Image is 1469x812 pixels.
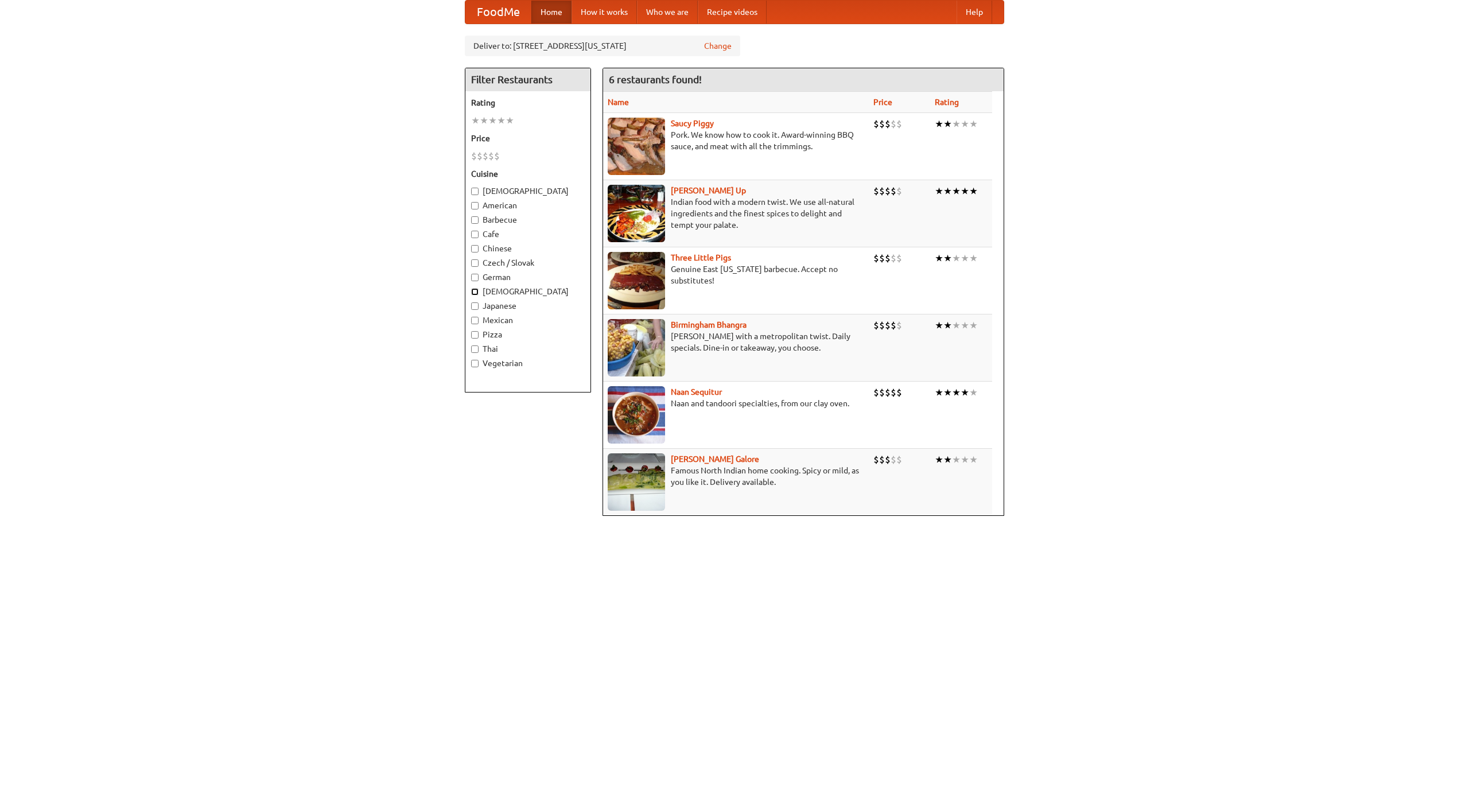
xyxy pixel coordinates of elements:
[483,150,488,162] li: $
[608,98,629,107] a: Name
[608,129,864,152] p: Pork. We know how to cook it. Award-winning BBQ sauce, and meat with all the trimmings.
[608,319,665,376] img: bhangra.jpg
[896,118,902,130] li: $
[873,453,879,466] li: $
[896,319,902,332] li: $
[952,118,961,130] li: ★
[891,453,896,466] li: $
[471,168,585,180] h5: Cuisine
[471,343,585,355] label: Thai
[969,118,978,130] li: ★
[471,114,480,127] li: ★
[969,453,978,466] li: ★
[969,252,978,265] li: ★
[465,36,740,56] div: Deliver to: [STREET_ADDRESS][US_STATE]
[873,185,879,197] li: $
[879,252,885,265] li: $
[896,252,902,265] li: $
[891,185,896,197] li: $
[943,319,952,332] li: ★
[471,200,585,211] label: American
[471,243,585,254] label: Chinese
[943,118,952,130] li: ★
[471,329,585,340] label: Pizza
[891,252,896,265] li: $
[935,386,943,399] li: ★
[671,320,747,329] a: Birmingham Bhangra
[961,252,969,265] li: ★
[471,202,479,209] input: American
[879,386,885,399] li: $
[671,387,722,397] a: Naan Sequitur
[608,118,665,175] img: saucy.jpg
[471,259,479,267] input: Czech / Slovak
[961,319,969,332] li: ★
[704,40,732,52] a: Change
[935,98,959,107] a: Rating
[494,150,500,162] li: $
[891,118,896,130] li: $
[885,386,891,399] li: $
[471,314,585,326] label: Mexican
[952,185,961,197] li: ★
[943,252,952,265] li: ★
[957,1,992,24] a: Help
[961,453,969,466] li: ★
[608,252,665,309] img: littlepigs.jpg
[477,150,483,162] li: $
[471,274,479,281] input: German
[471,188,479,195] input: [DEMOGRAPHIC_DATA]
[969,319,978,332] li: ★
[935,453,943,466] li: ★
[608,386,665,444] img: naansequitur.jpg
[609,74,702,85] ng-pluralize: 6 restaurants found!
[879,185,885,197] li: $
[935,319,943,332] li: ★
[943,386,952,399] li: ★
[952,453,961,466] li: ★
[969,185,978,197] li: ★
[671,186,746,195] a: [PERSON_NAME] Up
[671,253,731,262] a: Three Little Pigs
[608,185,665,242] img: curryup.jpg
[572,1,637,24] a: How it works
[961,386,969,399] li: ★
[873,98,892,107] a: Price
[471,228,585,240] label: Cafe
[471,97,585,108] h5: Rating
[471,150,477,162] li: $
[873,386,879,399] li: $
[465,1,531,24] a: FoodMe
[608,465,864,488] p: Famous North Indian home cooking. Spicy or mild, as you like it. Delivery available.
[471,317,479,324] input: Mexican
[885,319,891,332] li: $
[896,453,902,466] li: $
[969,386,978,399] li: ★
[471,300,585,312] label: Japanese
[885,185,891,197] li: $
[488,150,494,162] li: $
[698,1,767,24] a: Recipe videos
[935,185,943,197] li: ★
[952,386,961,399] li: ★
[885,453,891,466] li: $
[471,185,585,197] label: [DEMOGRAPHIC_DATA]
[471,133,585,144] h5: Price
[873,319,879,332] li: $
[671,119,714,128] b: Saucy Piggy
[471,231,479,238] input: Cafe
[961,185,969,197] li: ★
[896,185,902,197] li: $
[885,118,891,130] li: $
[471,216,479,224] input: Barbecue
[952,319,961,332] li: ★
[879,319,885,332] li: $
[637,1,698,24] a: Who we are
[471,288,479,296] input: [DEMOGRAPHIC_DATA]
[471,358,585,369] label: Vegetarian
[465,68,590,91] h4: Filter Restaurants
